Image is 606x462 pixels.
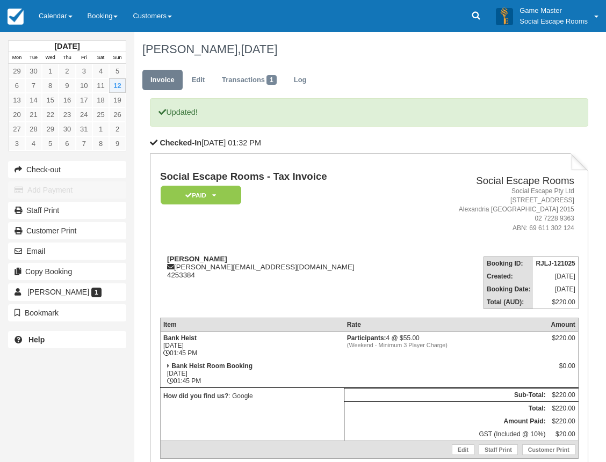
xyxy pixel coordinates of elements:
[347,334,386,342] strong: Participants
[76,52,92,64] th: Fri
[25,136,42,151] a: 4
[142,43,581,56] h1: [PERSON_NAME],
[42,136,59,151] a: 5
[150,137,588,149] p: [DATE] 01:32 PM
[241,42,277,56] span: [DATE]
[54,42,80,50] strong: [DATE]
[344,388,549,401] th: Sub-Total:
[551,362,575,378] div: $0.00
[160,255,415,279] div: [PERSON_NAME][EMAIL_ADDRESS][DOMAIN_NAME] 4253384
[76,107,92,122] a: 24
[344,401,549,415] th: Total:
[214,70,285,91] a: Transactions1
[184,70,213,91] a: Edit
[520,16,588,27] p: Social Escape Rooms
[28,335,45,344] b: Help
[76,122,92,136] a: 31
[42,107,59,122] a: 22
[8,181,126,199] button: Add Payment
[8,202,126,219] a: Staff Print
[109,107,126,122] a: 26
[25,64,42,78] a: 30
[551,334,575,350] div: $220.00
[533,296,578,309] td: $220.00
[27,288,89,296] span: [PERSON_NAME]
[25,78,42,93] a: 7
[25,93,42,107] a: 14
[160,185,237,205] a: Paid
[109,93,126,107] a: 19
[59,122,75,136] a: 30
[150,98,588,127] p: Updated!
[266,75,277,85] span: 1
[344,318,549,331] th: Rate
[59,52,75,64] th: Thu
[109,136,126,151] a: 9
[42,78,59,93] a: 8
[548,428,578,441] td: $20.00
[8,161,126,178] button: Check-out
[160,331,344,360] td: [DATE] 01:45 PM
[59,64,75,78] a: 2
[344,415,549,428] th: Amount Paid:
[496,8,513,25] img: A3
[59,107,75,122] a: 23
[163,334,197,342] strong: Bank Heist
[160,171,415,182] h1: Social Escape Rooms - Tax Invoice
[42,122,59,136] a: 29
[420,175,574,187] h2: Social Escape Rooms
[484,296,533,309] th: Total (AUD):
[92,52,109,64] th: Sat
[452,444,474,455] a: Edit
[42,93,59,107] a: 15
[9,122,25,136] a: 27
[76,64,92,78] a: 3
[142,70,183,91] a: Invoice
[92,136,109,151] a: 8
[9,64,25,78] a: 29
[8,222,126,239] a: Customer Print
[522,444,575,455] a: Customer Print
[479,444,518,455] a: Staff Print
[76,93,92,107] a: 17
[92,122,109,136] a: 1
[59,78,75,93] a: 9
[536,260,575,267] strong: RJLJ-121025
[8,243,126,260] button: Email
[8,9,24,25] img: checkfront-main-nav-mini-logo.png
[76,78,92,93] a: 10
[109,52,126,64] th: Sun
[484,283,533,296] th: Booking Date:
[92,93,109,107] a: 18
[286,70,315,91] a: Log
[8,263,126,280] button: Copy Booking
[520,5,588,16] p: Game Master
[163,392,228,400] strong: How did you find us?
[8,283,126,300] a: [PERSON_NAME] 1
[109,64,126,78] a: 5
[8,304,126,321] button: Bookmark
[92,107,109,122] a: 25
[548,415,578,428] td: $220.00
[91,288,102,297] span: 1
[167,255,227,263] strong: [PERSON_NAME]
[92,78,109,93] a: 11
[9,78,25,93] a: 6
[548,401,578,415] td: $220.00
[160,138,201,147] b: Checked-In
[25,122,42,136] a: 28
[9,52,25,64] th: Mon
[548,318,578,331] th: Amount
[533,270,578,283] td: [DATE]
[484,270,533,283] th: Created:
[171,362,252,370] strong: Bank Heist Room Booking
[9,136,25,151] a: 3
[161,186,241,204] em: Paid
[163,391,341,401] p: : Google
[533,283,578,296] td: [DATE]
[59,136,75,151] a: 6
[484,256,533,270] th: Booking ID:
[548,388,578,401] td: $220.00
[160,318,344,331] th: Item
[9,93,25,107] a: 13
